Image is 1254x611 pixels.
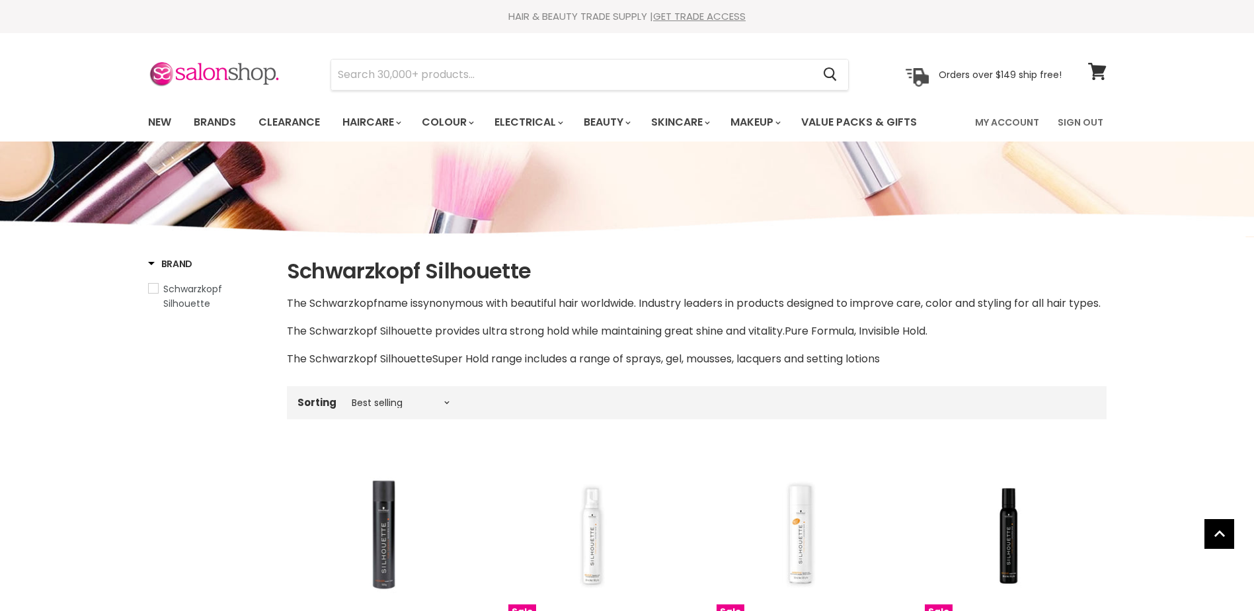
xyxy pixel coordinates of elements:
[163,282,222,310] span: Schwarzkopf Silhouette
[641,108,718,136] a: Skincare
[377,296,418,311] span: name is
[287,257,1107,285] h1: Schwarzkopf Silhouette
[721,108,789,136] a: Makeup
[138,103,947,142] ul: Main menu
[287,351,432,366] span: The Schwarzkopf Silhouette
[574,108,639,136] a: Beauty
[921,296,1101,311] span: , color and styling for all hair types.
[333,108,409,136] a: Haircare
[287,323,1107,340] p: Pure Formula, Invisible Hold.
[967,108,1047,136] a: My Account
[138,108,181,136] a: New
[939,68,1062,80] p: Orders over $149 ship free!
[418,296,921,311] span: synonymous with beautiful hair worldwide. Industry leaders in products designed to improve care
[184,108,246,136] a: Brands
[813,60,848,90] button: Search
[148,282,270,311] a: Schwarzkopf Silhouette
[297,397,336,408] label: Sorting
[287,296,377,311] span: The Schwarzkopf
[249,108,330,136] a: Clearance
[432,351,880,366] span: Super Hold range includes a range of sprays, gel, mousses, lacquers and setting lotions
[485,108,571,136] a: Electrical
[412,108,482,136] a: Colour
[791,108,927,136] a: Value Packs & Gifts
[287,323,785,339] span: The Schwarzkopf Silhouette provides ultra strong hold while maintaining great shine and vitality.
[653,9,746,23] a: GET TRADE ACCESS
[331,59,849,91] form: Product
[331,60,813,90] input: Search
[1050,108,1111,136] a: Sign Out
[132,103,1123,142] nav: Main
[132,10,1123,23] div: HAIR & BEAUTY TRADE SUPPLY |
[148,257,193,270] h3: Brand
